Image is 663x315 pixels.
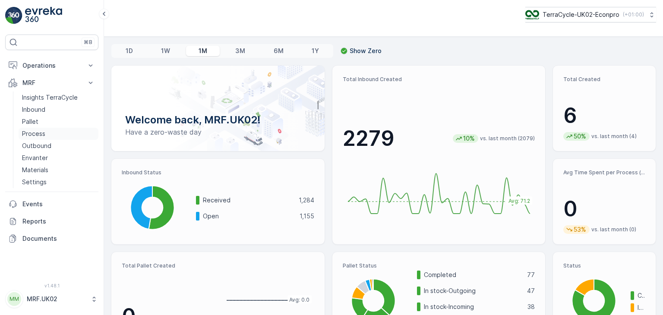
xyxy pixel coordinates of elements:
[343,262,535,269] p: Pallet Status
[312,47,319,55] p: 1Y
[19,104,98,116] a: Inbound
[22,178,47,186] p: Settings
[19,164,98,176] a: Materials
[527,302,535,311] p: 38
[573,132,587,141] p: 50%
[5,7,22,24] img: logo
[563,76,645,83] p: Total Created
[5,283,98,288] span: v 1.48.1
[424,287,522,295] p: In stock-Outgoing
[161,47,170,55] p: 1W
[424,302,522,311] p: In stock-Incoming
[563,196,645,222] p: 0
[199,47,207,55] p: 1M
[22,79,81,87] p: MRF
[274,47,284,55] p: 6M
[525,10,539,19] img: terracycle_logo_wKaHoWT.png
[22,154,48,162] p: Envanter
[7,292,21,306] div: MM
[125,113,311,127] p: Welcome back, MRF.UK02!
[19,128,98,140] a: Process
[343,126,395,151] p: 2279
[638,291,645,300] p: Completed
[27,295,86,303] p: MRF.UK02
[22,166,48,174] p: Materials
[343,76,535,83] p: Total Inbound Created
[126,47,133,55] p: 1D
[5,57,98,74] button: Operations
[5,230,98,247] a: Documents
[591,133,637,140] p: vs. last month (4)
[5,213,98,230] a: Reports
[543,10,619,19] p: TerraCycle-UK02-Econpro
[22,61,81,70] p: Operations
[527,287,535,295] p: 47
[5,74,98,91] button: MRF
[299,196,314,205] p: 1,284
[235,47,245,55] p: 3M
[25,7,62,24] img: logo_light-DOdMpM7g.png
[19,152,98,164] a: Envanter
[638,303,645,312] p: In progress
[623,11,644,18] p: ( +01:00 )
[591,226,636,233] p: vs. last month (0)
[122,262,215,269] p: Total Pallet Created
[203,212,294,220] p: Open
[563,169,645,176] p: Avg Time Spent per Process (hr)
[462,134,476,143] p: 10%
[22,200,95,208] p: Events
[300,212,314,220] p: 1,155
[563,103,645,129] p: 6
[19,176,98,188] a: Settings
[5,290,98,308] button: MMMRF.UK02
[22,142,51,150] p: Outbound
[22,217,95,226] p: Reports
[350,47,382,55] p: Show Zero
[84,39,92,46] p: ⌘B
[22,129,45,138] p: Process
[203,196,293,205] p: Received
[19,91,98,104] a: Insights TerraCycle
[22,105,45,114] p: Inbound
[19,140,98,152] a: Outbound
[125,127,311,137] p: Have a zero-waste day
[22,234,95,243] p: Documents
[19,116,98,128] a: Pallet
[122,169,314,176] p: Inbound Status
[22,93,78,102] p: Insights TerraCycle
[525,7,656,22] button: TerraCycle-UK02-Econpro(+01:00)
[22,117,38,126] p: Pallet
[480,135,535,142] p: vs. last month (2079)
[527,271,535,279] p: 77
[573,225,587,234] p: 53%
[424,271,522,279] p: Completed
[5,195,98,213] a: Events
[563,262,645,269] p: Status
